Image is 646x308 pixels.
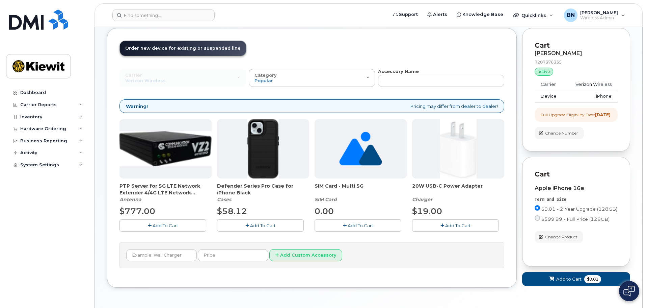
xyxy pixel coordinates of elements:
span: Add To Cart [153,223,178,228]
span: $58.12 [217,206,247,216]
div: Term and Size [535,197,618,203]
button: Add To Cart [412,219,499,231]
button: Category Popular [249,69,375,87]
strong: [DATE] [595,112,611,117]
td: Device [535,90,565,102]
a: Support [388,8,423,21]
span: 0.00 [315,206,334,216]
span: [PERSON_NAME] [580,10,618,15]
span: Category [254,72,277,78]
input: Example: Wall Charger [126,249,197,261]
span: $777.00 [119,206,155,216]
span: SIM Card - Multi 5G [315,183,407,196]
span: Add To Cart [445,223,471,228]
span: PTP Server for 5G LTE Network Extender 4/4G LTE Network Extender 3 [119,183,212,196]
img: no_image_found-2caef05468ed5679b831cfe6fc140e25e0c280774317ffc20a367ab7fd17291e.png [339,119,382,179]
div: Defender Series Pro Case for iPhone Black [217,183,309,203]
span: BN [567,11,575,19]
span: $0.01 [584,275,601,283]
span: Knowledge Base [462,11,503,18]
span: Add To Cart [348,223,373,228]
div: 20W USB-C Power Adapter [412,183,504,203]
div: PTP Server for 5G LTE Network Extender 4/4G LTE Network Extender 3 [119,183,212,203]
a: Alerts [423,8,452,21]
span: $19.00 [412,206,442,216]
span: Alerts [433,11,447,18]
a: Knowledge Base [452,8,508,21]
div: Pricing may differ from dealer to dealer! [119,99,504,113]
em: SIM Card [315,196,337,203]
td: Carrier [535,78,565,91]
span: $599.99 - Full Price (128GB) [541,216,610,222]
input: $599.99 - Full Price (128GB) [535,215,540,221]
span: Change Number [545,130,578,136]
p: Cart [535,41,618,50]
span: Quicklinks [521,13,546,18]
td: iPhone [565,90,618,102]
div: Full Upgrade Eligibility Date [541,112,611,118]
div: Benjamin Nichols [559,8,630,22]
em: Antenna [119,196,141,203]
div: Apple iPhone 16e [535,185,618,191]
p: Cart [535,169,618,179]
img: Open chat [623,286,635,297]
button: Add To Cart [119,219,206,231]
button: Add Custom Accessory [269,249,342,262]
img: apple20w.jpg [440,119,477,179]
button: Add To Cart [315,219,401,231]
span: 20W USB-C Power Adapter [412,183,504,196]
span: Add To Cart [250,223,276,228]
span: Support [399,11,418,18]
em: Charger [412,196,432,203]
span: Popular [254,78,273,83]
button: Add to Cart $0.01 [522,272,630,286]
img: defenderiphone14.png [247,119,279,179]
span: Add to Cart [556,276,582,282]
div: Quicklinks [509,8,558,22]
span: $0.01 - 2 Year Upgrade (128GB) [541,206,617,212]
div: SIM Card - Multi 5G [315,183,407,203]
div: [PERSON_NAME] [535,50,618,56]
td: Verizon Wireless [565,78,618,91]
div: active [535,68,553,76]
span: Defender Series Pro Case for iPhone Black [217,183,309,196]
div: 7207376335 [535,59,618,65]
span: Change Product [545,234,577,240]
button: Add To Cart [217,219,304,231]
span: Order new device for existing or suspended line [125,46,241,51]
em: Cases [217,196,231,203]
input: Price [198,249,268,261]
input: $0.01 - 2 Year Upgrade (128GB) [535,205,540,211]
strong: Accessory Name [378,69,419,74]
strong: Warning! [126,103,148,110]
input: Find something... [112,9,215,21]
button: Change Product [535,231,583,243]
img: Casa_Sysem.png [119,131,212,166]
span: Wireless Admin [580,15,618,21]
button: Change Number [535,127,584,139]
